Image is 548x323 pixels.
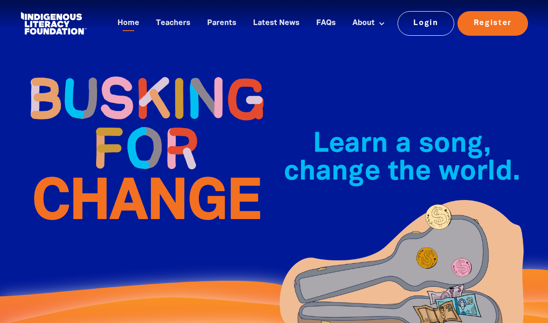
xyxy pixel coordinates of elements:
[112,16,145,31] a: Home
[284,132,520,185] span: Learn a song, change the world.
[311,16,341,31] a: FAQs
[202,16,242,31] a: Parents
[248,16,305,31] a: Latest News
[150,16,196,31] a: Teachers
[398,11,455,35] a: Login
[457,11,528,35] a: Register
[347,16,391,31] a: About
